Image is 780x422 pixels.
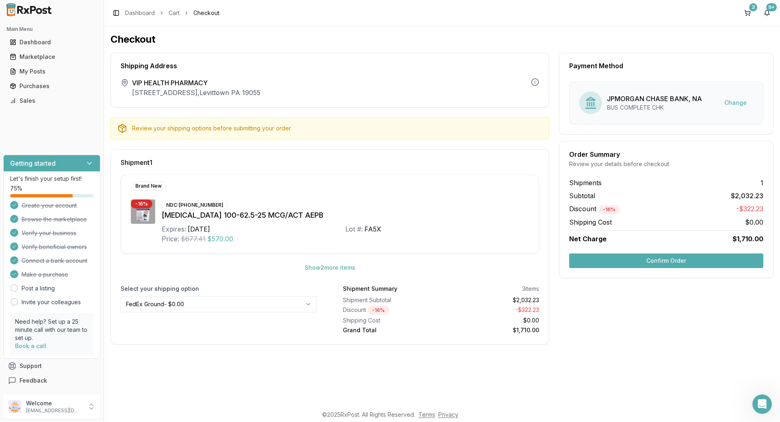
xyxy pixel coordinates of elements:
button: Sales [3,94,100,107]
button: Marketplace [3,50,100,63]
div: BUS COMPLETE CHK [607,104,702,112]
a: Marketplace [6,50,97,64]
p: [EMAIL_ADDRESS][DOMAIN_NAME] [26,407,82,414]
a: Cart [169,9,180,17]
button: Change [718,95,753,110]
a: Dashboard [125,9,155,17]
h2: Main Menu [6,26,97,32]
div: Purchases [10,82,94,90]
div: Shipping Cost [343,316,438,325]
span: VIP HEALTH PHARMACY [132,78,260,88]
span: Discount [569,205,620,213]
div: Payment Method [569,63,763,69]
div: [MEDICAL_DATA] 100-62.5-25 MCG/ACT AEPB [162,210,529,221]
label: Select your shipping option [121,285,317,293]
div: 3 items [522,285,539,293]
span: Create your account [22,201,77,210]
a: Purchases [6,79,97,93]
span: $570.00 [207,234,233,244]
p: Welcome [26,399,82,407]
img: RxPost Logo [3,3,55,16]
button: Support [3,359,100,373]
div: Dashboard [10,38,94,46]
div: $2,032.23 [444,296,539,304]
nav: breadcrumb [125,9,219,17]
a: Post a listing [22,284,55,292]
span: 1 [760,178,763,188]
div: Review your details before checkout [569,160,763,168]
div: Price: [162,234,179,244]
span: Connect a bank account [22,257,87,265]
div: - 16 % [131,199,152,208]
span: Verify beneficial owners [22,243,87,251]
div: - 16 % [598,205,620,214]
div: Sales [10,97,94,105]
p: [STREET_ADDRESS] , Levittown PA 19055 [132,88,260,97]
div: Shipment Subtotal [343,296,438,304]
span: Shipping Cost [569,217,612,227]
div: 3 [749,3,757,11]
a: Privacy [438,411,458,418]
div: FA5X [364,224,381,234]
div: My Posts [10,67,94,76]
iframe: Intercom live chat [752,394,772,414]
span: 75 % [10,184,22,193]
span: Subtotal [569,191,595,201]
div: Shipping Address [121,63,539,69]
div: Brand New [131,182,166,190]
img: Trelegy Ellipta 100-62.5-25 MCG/ACT AEPB [131,199,155,224]
span: Shipments [569,178,602,188]
a: Dashboard [6,35,97,50]
div: - $322.23 [444,306,539,315]
div: Lot #: [345,224,363,234]
div: Marketplace [10,53,94,61]
span: Shipment 1 [121,159,152,166]
div: JPMORGAN CHASE BANK, NA [607,94,702,104]
h3: Getting started [10,158,56,168]
span: $1,710.00 [732,234,763,244]
div: $0.00 [444,316,539,325]
button: 9+ [760,6,773,19]
span: Checkout [193,9,219,17]
button: 3 [741,6,754,19]
span: $677.41 [181,234,206,244]
img: User avatar [8,400,21,413]
button: Feedback [3,373,100,388]
p: Need help? Set up a 25 minute call with our team to set up. [15,318,89,342]
span: $2,032.23 [731,191,763,201]
span: Make a purchase [22,271,68,279]
div: Discount [343,306,438,315]
div: $1,710.00 [444,326,539,334]
button: Dashboard [3,36,100,49]
p: Let's finish your setup first! [10,175,93,183]
button: Show2more items [298,260,362,275]
div: Grand Total [343,326,438,334]
h1: Checkout [110,33,773,46]
div: - 16 % [368,306,389,315]
span: Net Charge [569,235,607,243]
span: $0.00 [745,217,763,227]
div: Order Summary [569,151,763,158]
button: My Posts [3,65,100,78]
div: Expires: [162,224,186,234]
a: My Posts [6,64,97,79]
div: NDC: [PHONE_NUMBER] [162,201,228,210]
a: Book a call [15,342,46,349]
a: Terms [418,411,435,418]
a: Invite your colleagues [22,298,81,306]
div: 9+ [766,3,777,11]
a: Sales [6,93,97,108]
span: Verify your business [22,229,76,237]
span: -$322.23 [736,204,763,214]
div: [DATE] [188,224,210,234]
button: Purchases [3,80,100,93]
button: Confirm Order [569,253,763,268]
span: Browse the marketplace [22,215,87,223]
div: Shipment Summary [343,285,397,293]
div: Review your shipping options before submitting your order. [132,124,542,132]
span: Feedback [19,377,47,385]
